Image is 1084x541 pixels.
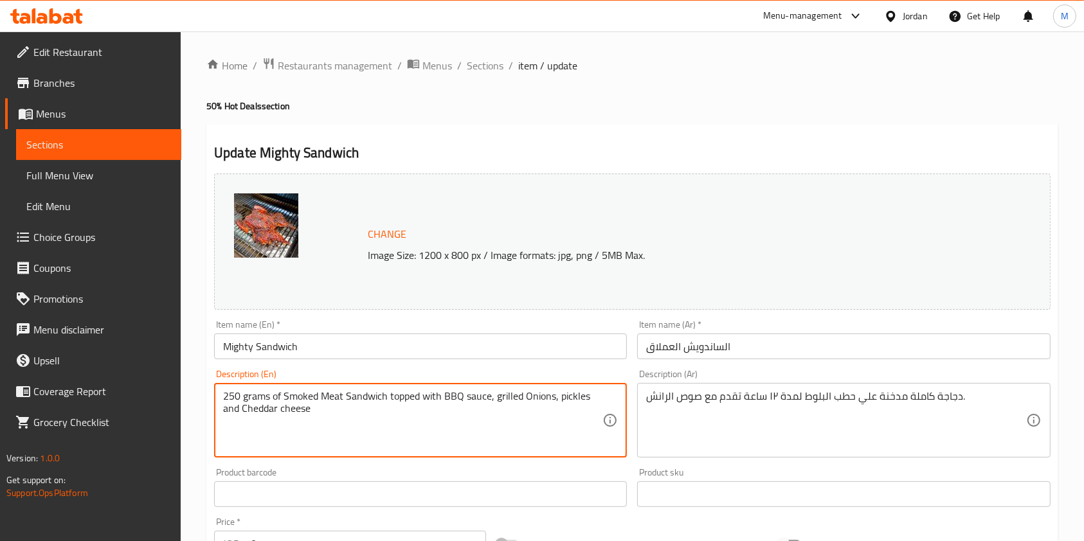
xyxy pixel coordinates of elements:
li: / [509,58,513,73]
a: Edit Menu [16,191,181,222]
span: Menus [36,106,171,121]
input: Please enter product sku [637,481,1050,507]
span: item / update [518,58,577,73]
span: Change [368,225,406,244]
a: Menu disclaimer [5,314,181,345]
button: Change [363,221,411,247]
span: Edit Menu [26,199,171,214]
span: Branches [33,75,171,91]
a: Home [206,58,248,73]
span: Edit Restaurant [33,44,171,60]
nav: breadcrumb [206,57,1058,74]
div: Menu-management [763,8,842,24]
a: Menus [5,98,181,129]
a: Upsell [5,345,181,376]
a: Sections [16,129,181,160]
a: Restaurants management [262,57,392,74]
textarea: دجاجة كاملة مدخنة علي حطب البلوط لمدة ١٢ ساعة تقدم مع صوص الرانش. [646,390,1025,451]
h2: Update Mighty Sandwich [214,143,1051,163]
a: Grocery Checklist [5,407,181,438]
input: Enter name Ar [637,333,1050,359]
span: Menus [422,58,452,73]
span: Sections [26,137,171,152]
a: Choice Groups [5,222,181,253]
a: Branches [5,67,181,98]
a: Sections [467,58,503,73]
a: Edit Restaurant [5,37,181,67]
span: Coverage Report [33,384,171,399]
div: Jordan [903,9,928,23]
span: Grocery Checklist [33,414,171,430]
li: / [397,58,402,73]
span: Choice Groups [33,229,171,245]
img: d64f6f65c4d843739456a995a638928329172059888.jpg [234,193,298,258]
textarea: 250 grams of Smoked Meat Sandwich topped with BBQ sauce, grilled Onions, pickles and Cheddar cheese [223,390,602,451]
a: Coverage Report [5,376,181,407]
input: Enter name En [214,333,627,359]
a: Full Menu View [16,160,181,191]
span: Menu disclaimer [33,322,171,337]
span: Upsell [33,353,171,368]
p: Image Size: 1200 x 800 px / Image formats: jpg, png / 5MB Max. [363,247,960,263]
span: Coupons [33,260,171,276]
span: Get support on: [6,472,66,488]
span: M [1061,9,1069,23]
span: Full Menu View [26,168,171,183]
span: Version: [6,450,38,466]
span: Promotions [33,291,171,306]
span: Restaurants management [278,58,392,73]
li: / [253,58,257,73]
a: Promotions [5,283,181,314]
a: Support.OpsPlatform [6,484,88,501]
h4: 50% Hot Deals section [206,100,1058,112]
a: Menus [407,57,452,74]
li: / [457,58,462,73]
a: Coupons [5,253,181,283]
input: Please enter product barcode [214,481,627,507]
span: 1.0.0 [40,450,60,466]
